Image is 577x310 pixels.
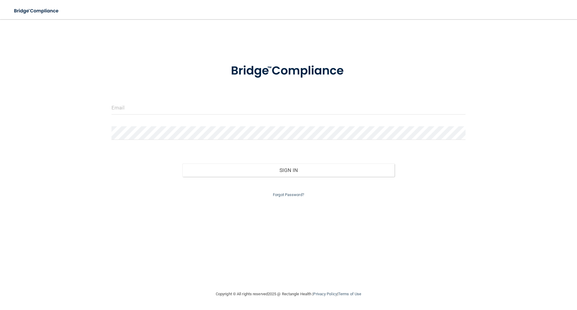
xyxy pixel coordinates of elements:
[179,284,398,304] div: Copyright © All rights reserved 2025 @ Rectangle Health | |
[111,101,466,115] input: Email
[338,292,361,296] a: Terms of Use
[182,164,395,177] button: Sign In
[313,292,337,296] a: Privacy Policy
[218,55,359,87] img: bridge_compliance_login_screen.278c3ca4.svg
[273,192,304,197] a: Forgot Password?
[9,5,64,17] img: bridge_compliance_login_screen.278c3ca4.svg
